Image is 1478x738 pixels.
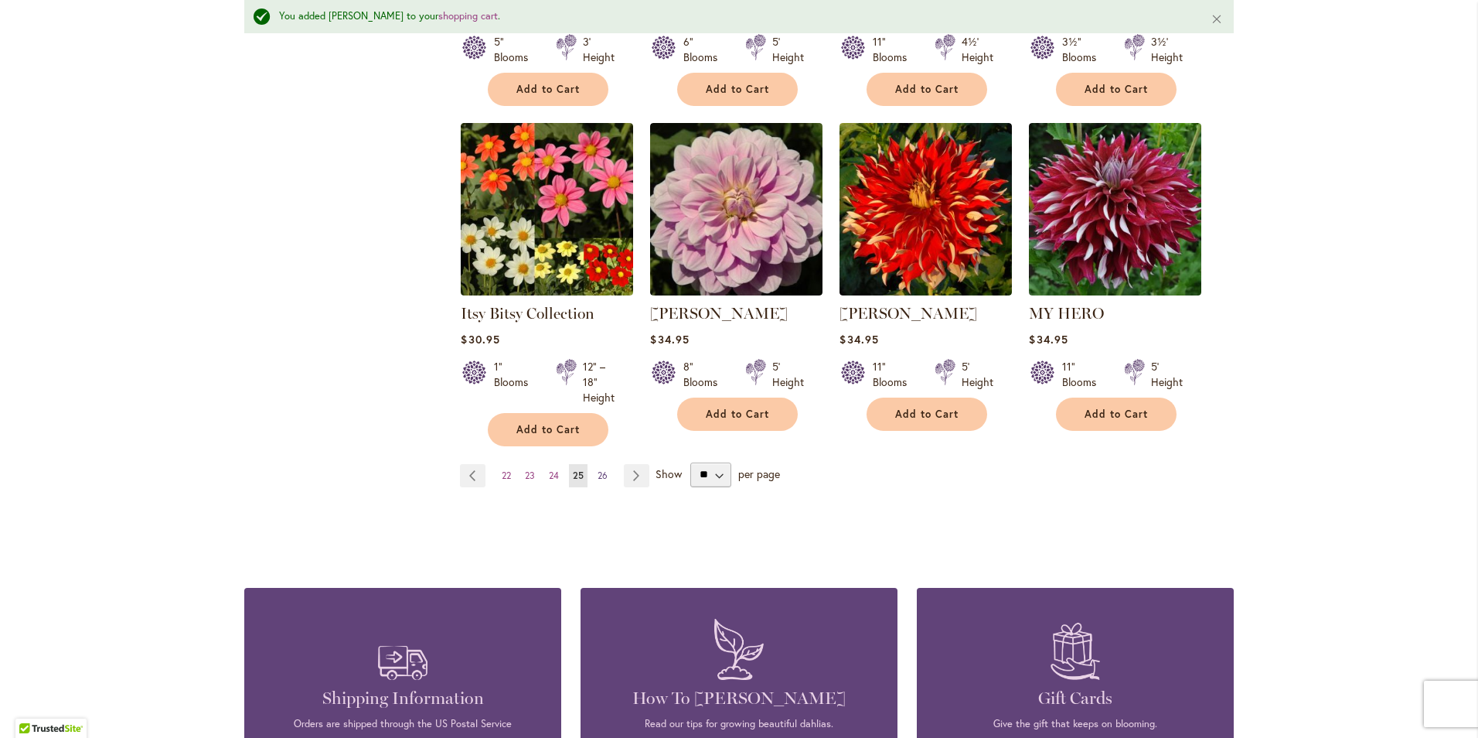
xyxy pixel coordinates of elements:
a: 22 [498,464,515,487]
a: Itsy Bitsy Collection [461,304,594,323]
div: 3' Height [583,34,615,65]
a: 24 [545,464,563,487]
div: 4½' Height [962,34,993,65]
div: 8" Blooms [683,359,727,390]
span: Add to Cart [895,408,959,421]
button: Add to Cart [1056,398,1177,431]
div: 6" Blooms [683,34,727,65]
span: per page [738,466,780,480]
img: Itsy Bitsy Collection [461,123,633,296]
a: [PERSON_NAME] [839,304,977,323]
span: Add to Cart [516,83,580,96]
div: 11" Blooms [873,359,916,390]
span: Add to Cart [516,423,580,436]
span: 26 [598,470,608,481]
button: Add to Cart [677,398,798,431]
div: 5" Blooms [494,34,537,65]
button: Add to Cart [867,398,987,431]
a: My Hero [1029,284,1201,299]
span: Add to Cart [895,83,959,96]
p: Orders are shipped through the US Postal Service [267,717,538,731]
div: 12" – 18" Height [583,359,615,405]
iframe: Launch Accessibility Center [12,683,55,726]
div: 11" Blooms [873,34,916,65]
div: You added [PERSON_NAME] to your . [279,9,1187,24]
a: Randi Dawn [650,284,822,299]
p: Read our tips for growing beautiful dahlias. [604,717,874,731]
div: 3½" Blooms [1062,34,1105,65]
span: Add to Cart [706,408,769,421]
a: shopping cart [438,9,498,22]
h4: How To [PERSON_NAME] [604,688,874,709]
div: 11" Blooms [1062,359,1105,390]
a: 26 [594,464,611,487]
button: Add to Cart [867,73,987,106]
div: 3½' Height [1151,34,1183,65]
a: [PERSON_NAME] [650,304,788,323]
button: Add to Cart [488,73,608,106]
span: Add to Cart [1085,83,1148,96]
span: $34.95 [839,332,878,347]
a: Itsy Bitsy Collection [461,284,633,299]
span: 25 [573,470,584,481]
div: 5' Height [1151,359,1183,390]
span: 24 [549,470,559,481]
h4: Gift Cards [940,688,1211,709]
div: 1" Blooms [494,359,537,405]
p: Give the gift that keeps on blooming. [940,717,1211,731]
span: 23 [525,470,535,481]
span: Add to Cart [706,83,769,96]
button: Add to Cart [677,73,798,106]
h4: Shipping Information [267,688,538,709]
a: MY HERO [1029,304,1104,323]
span: Show [656,466,682,480]
span: Add to Cart [1085,408,1148,421]
span: 22 [502,470,511,481]
div: 5' Height [772,34,804,65]
div: 5' Height [772,359,804,390]
span: $34.95 [650,332,689,347]
a: Nick Sr [839,284,1012,299]
img: My Hero [1029,123,1201,296]
a: 23 [521,464,539,487]
button: Add to Cart [488,413,608,446]
div: 5' Height [962,359,993,390]
button: Add to Cart [1056,73,1177,106]
span: $34.95 [1029,332,1068,347]
img: Randi Dawn [650,123,822,296]
img: Nick Sr [839,123,1012,296]
span: $30.95 [461,332,499,347]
